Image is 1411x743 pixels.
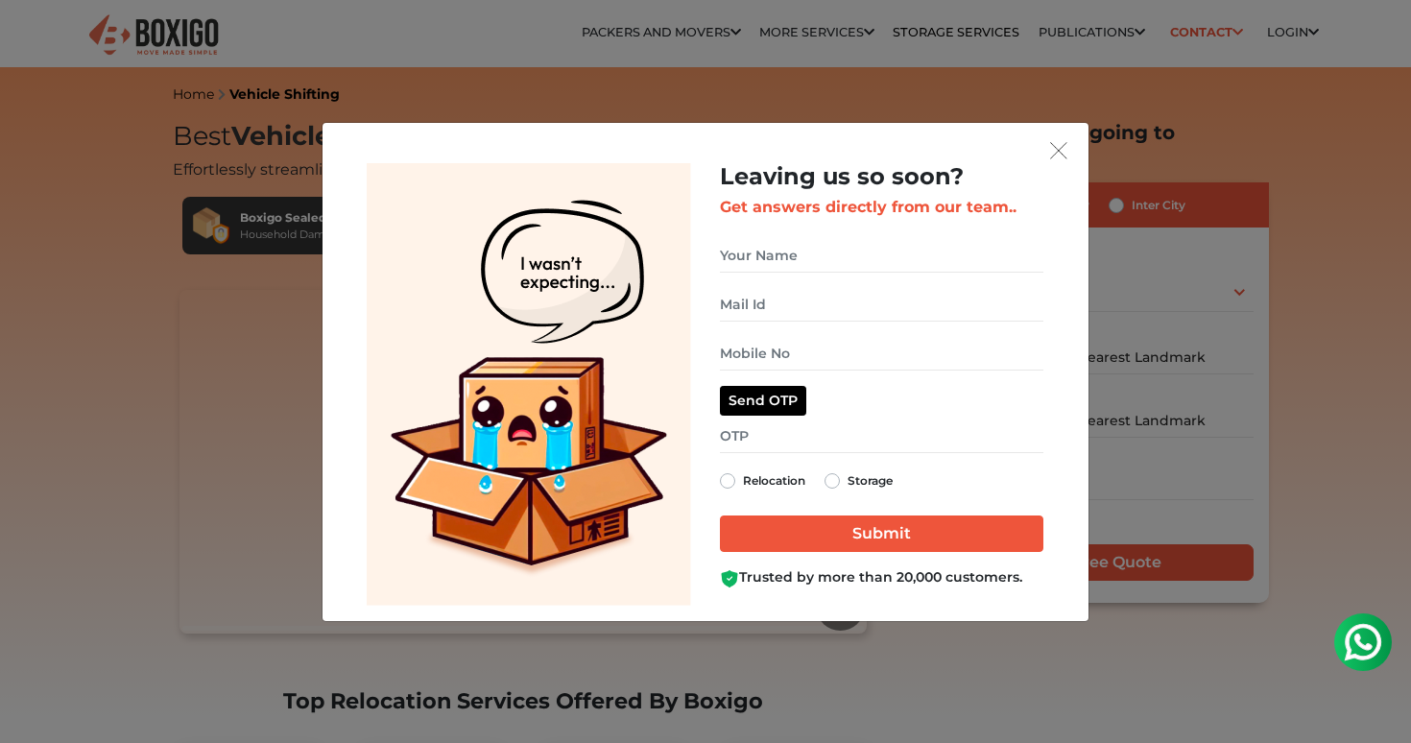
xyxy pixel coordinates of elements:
label: Storage [848,469,893,492]
input: Mobile No [720,337,1043,371]
input: OTP [720,419,1043,453]
img: Lead Welcome Image [367,163,691,606]
label: Relocation [743,469,805,492]
div: Trusted by more than 20,000 customers. [720,567,1043,587]
img: exit [1050,142,1067,159]
input: Mail Id [720,288,1043,322]
h2: Leaving us so soon? [720,163,1043,191]
input: Submit [720,515,1043,552]
img: whatsapp-icon.svg [19,19,58,58]
input: Your Name [720,239,1043,273]
button: Send OTP [720,386,806,416]
h3: Get answers directly from our team.. [720,198,1043,216]
img: Boxigo Customer Shield [720,569,739,588]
